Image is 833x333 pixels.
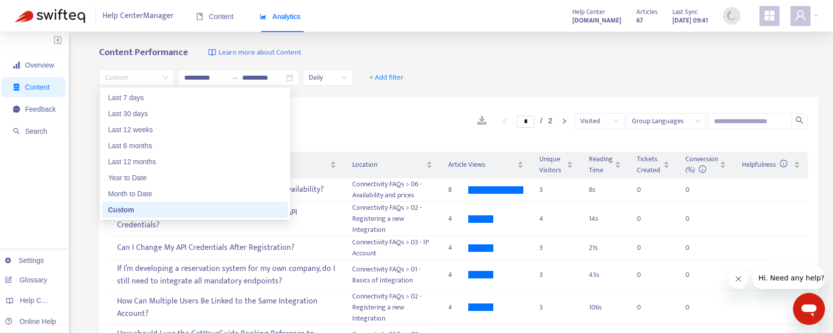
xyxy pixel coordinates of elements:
span: search [13,128,20,135]
a: [DOMAIN_NAME] [572,15,621,26]
span: Unique Visitors [539,154,565,176]
div: Last 12 months [108,156,282,167]
th: Reading Time [581,152,629,178]
button: left [497,115,513,127]
iframe: Button to launch messaging window [793,293,825,325]
div: 4 [448,242,468,253]
span: Overview [25,61,54,69]
div: 0 [685,302,705,313]
div: Month to Date [108,188,282,199]
div: Last 30 days [102,106,288,122]
div: 8 [448,184,468,195]
div: Last 12 months [102,154,288,170]
li: 1/2 [517,115,552,127]
div: Last 6 months [108,140,282,151]
span: / [540,117,542,125]
img: image-link [208,49,216,57]
th: Tickets Created [629,152,677,178]
div: 4 [448,213,468,224]
a: Glossary [5,276,47,284]
div: Year to Date [108,172,282,183]
div: 4 [448,269,468,280]
span: Article Views [448,159,515,170]
span: Help Center Manager [103,7,174,26]
span: + Add filter [369,72,404,84]
span: Last Sync [672,7,698,18]
li: Previous Page [497,115,513,127]
div: 0 [637,302,657,313]
span: container [13,84,20,91]
div: Last 12 weeks [108,124,282,135]
span: Reading Time [589,154,613,176]
span: Tickets Created [637,154,661,176]
span: left [502,118,508,124]
b: Content Performance [99,45,188,60]
th: Unique Visitors [531,152,581,178]
iframe: Message from company [752,267,825,289]
span: Learn more about Content [219,47,301,59]
td: Connectivity FAQs > 01 - Basics of Integration [344,260,440,290]
span: Group Languages [632,114,700,129]
div: Last 7 days [108,92,282,103]
span: Daily [309,70,347,85]
div: 0 [685,184,705,195]
div: 106 s [589,302,621,313]
td: Connectivity FAQs > 03 - IP Account [344,236,440,260]
a: Learn more about Content [208,47,301,59]
span: message [13,106,20,113]
div: 0 [637,269,657,280]
td: Connectivity FAQs > 06 - Availability and prices [344,178,440,202]
th: Location [344,152,440,178]
div: 3 [539,302,573,313]
span: search [795,116,803,124]
span: user [794,10,806,22]
div: 4 [448,302,468,313]
span: Feedback [25,105,56,113]
div: Custom [108,204,282,215]
div: Can I Change My API Credentials After Registration? [117,240,336,256]
div: 21 s [589,242,621,253]
span: swap-right [230,74,238,82]
img: Swifteq [15,9,85,23]
div: 0 [637,242,657,253]
button: right [556,115,572,127]
strong: 67 [636,15,643,26]
a: Settings [5,256,44,264]
span: Helpfulness [742,159,787,170]
span: Search [25,127,47,135]
span: Help Centers [20,296,61,304]
td: Connectivity FAQs > 02 - Registering a new Integration [344,202,440,236]
span: Visited [580,114,618,129]
span: Content [25,83,50,91]
div: Last 7 days [102,90,288,106]
div: Custom [102,202,288,218]
li: Next Page [556,115,572,127]
span: appstore [763,10,775,22]
div: 0 [685,269,705,280]
span: area-chart [260,13,267,20]
div: 14 s [589,213,621,224]
div: 0 [685,242,705,253]
div: Last 6 months [102,138,288,154]
strong: [DATE] 09:41 [672,15,708,26]
div: If I’m developing a reservation system for my own company, do I still need to integrate all manda... [117,260,336,289]
iframe: Close message [728,269,748,289]
span: Analytics [260,13,301,21]
button: + Add filter [362,70,411,86]
span: right [561,118,567,124]
a: Online Help [5,317,56,325]
div: 3 [539,184,573,195]
span: to [230,74,238,82]
span: Content [196,13,234,21]
th: Article Views [440,152,531,178]
div: How Can Multiple Users Be Linked to the Same Integration Account? [117,293,336,322]
span: book [196,13,203,20]
div: 0 [637,184,657,195]
span: signal [13,62,20,69]
div: 3 [539,242,573,253]
div: 0 [685,213,705,224]
img: sync_loading.0b5143dde30e3a21642e.gif [725,10,738,22]
div: 3 [539,269,573,280]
